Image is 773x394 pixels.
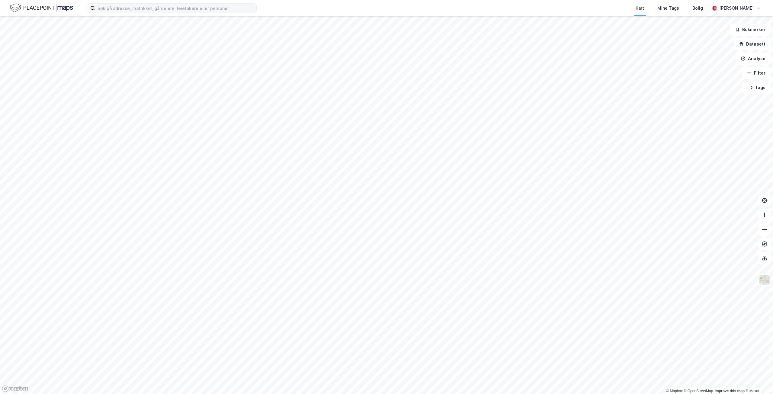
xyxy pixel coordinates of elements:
button: Filter [742,67,771,79]
button: Datasett [734,38,771,50]
div: Bolig [692,5,703,12]
div: [PERSON_NAME] [719,5,754,12]
iframe: Chat Widget [743,365,773,394]
button: Bokmerker [730,24,771,36]
button: Analyse [736,53,771,65]
div: Mine Tags [657,5,679,12]
img: logo.f888ab2527a4732fd821a326f86c7f29.svg [10,3,73,13]
input: Søk på adresse, matrikkel, gårdeiere, leietakere eller personer [95,4,256,13]
a: OpenStreetMap [684,389,713,393]
a: Mapbox homepage [2,385,28,392]
div: Kontrollprogram for chat [743,365,773,394]
div: Kart [636,5,644,12]
a: Mapbox [666,389,683,393]
img: Z [759,274,770,286]
button: Tags [743,82,771,94]
a: Improve this map [715,389,745,393]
